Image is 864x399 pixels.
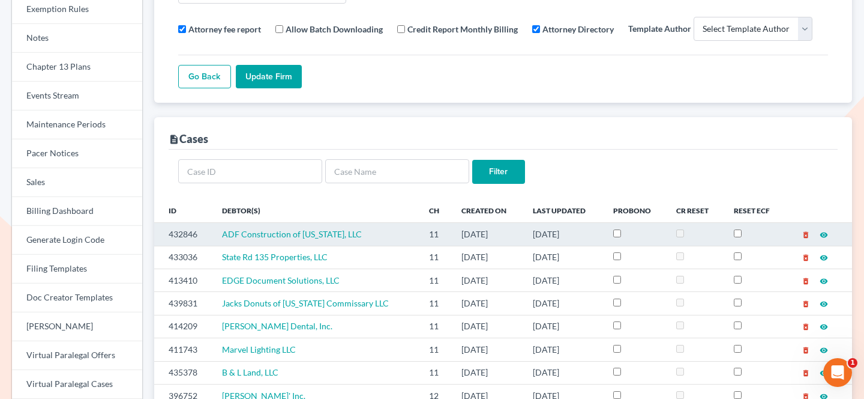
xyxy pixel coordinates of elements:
[802,252,810,262] a: delete_forever
[802,321,810,331] a: delete_forever
[472,160,525,184] input: Filter
[802,369,810,377] i: delete_forever
[452,198,523,222] th: Created On
[523,223,603,246] td: [DATE]
[419,223,452,246] td: 11
[820,344,828,355] a: visibility
[12,370,142,399] a: Virtual Paralegal Cases
[12,284,142,312] a: Doc Creator Templates
[628,22,691,35] label: Template Author
[802,277,810,285] i: delete_forever
[419,269,452,291] td: 11
[154,269,213,291] td: 413410
[452,361,523,384] td: [DATE]
[419,338,452,361] td: 11
[523,269,603,291] td: [DATE]
[407,23,518,35] label: Credit Report Monthly Billing
[523,246,603,269] td: [DATE]
[12,53,142,82] a: Chapter 13 Plans
[12,168,142,197] a: Sales
[802,344,810,355] a: delete_forever
[523,315,603,338] td: [DATE]
[222,344,296,355] a: Marvel Lighting LLC
[452,269,523,291] td: [DATE]
[188,23,261,35] label: Attorney fee report
[286,23,383,35] label: Allow Batch Downloading
[802,275,810,285] a: delete_forever
[820,298,828,308] a: visibility
[154,292,213,315] td: 439831
[802,231,810,239] i: delete_forever
[419,246,452,269] td: 11
[604,198,667,222] th: ProBono
[823,358,852,387] iframe: Intercom live chat
[325,159,469,183] input: Case Name
[667,198,724,222] th: CR Reset
[452,338,523,361] td: [DATE]
[419,315,452,338] td: 11
[178,65,231,89] a: Go Back
[154,198,213,222] th: ID
[419,292,452,315] td: 11
[820,229,828,239] a: visibility
[820,300,828,308] i: visibility
[848,358,857,368] span: 1
[802,346,810,355] i: delete_forever
[419,361,452,384] td: 11
[222,367,278,377] a: B & L Land, LLC
[452,315,523,338] td: [DATE]
[222,298,389,308] a: Jacks Donuts of [US_STATE] Commissary LLC
[154,338,213,361] td: 411743
[222,321,332,331] a: [PERSON_NAME] Dental, Inc.
[222,252,328,262] a: State Rd 135 Properties, LLC
[820,275,828,285] a: visibility
[154,315,213,338] td: 414209
[523,338,603,361] td: [DATE]
[12,111,142,139] a: Maintenance Periods
[820,231,828,239] i: visibility
[12,82,142,111] a: Events Stream
[452,292,523,315] td: [DATE]
[222,229,362,239] a: ADF Construction of [US_STATE], LLC
[154,361,213,384] td: 435378
[154,246,213,269] td: 433036
[212,198,419,222] th: Debtor(s)
[820,321,828,331] a: visibility
[542,23,614,35] label: Attorney Directory
[419,198,452,222] th: Ch
[724,198,785,222] th: Reset ECF
[802,300,810,308] i: delete_forever
[523,198,603,222] th: Last Updated
[820,277,828,285] i: visibility
[12,312,142,341] a: [PERSON_NAME]
[12,197,142,226] a: Billing Dashboard
[169,132,208,146] div: Cases
[452,246,523,269] td: [DATE]
[802,254,810,262] i: delete_forever
[802,229,810,239] a: delete_forever
[820,252,828,262] a: visibility
[12,341,142,370] a: Virtual Paralegal Offers
[12,255,142,284] a: Filing Templates
[820,323,828,331] i: visibility
[178,159,322,183] input: Case ID
[820,369,828,377] i: visibility
[523,361,603,384] td: [DATE]
[820,254,828,262] i: visibility
[820,346,828,355] i: visibility
[820,367,828,377] a: visibility
[12,24,142,53] a: Notes
[236,65,302,89] input: Update Firm
[452,223,523,246] td: [DATE]
[523,292,603,315] td: [DATE]
[802,298,810,308] a: delete_forever
[12,139,142,168] a: Pacer Notices
[222,275,340,285] a: EDGE Document Solutions, LLC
